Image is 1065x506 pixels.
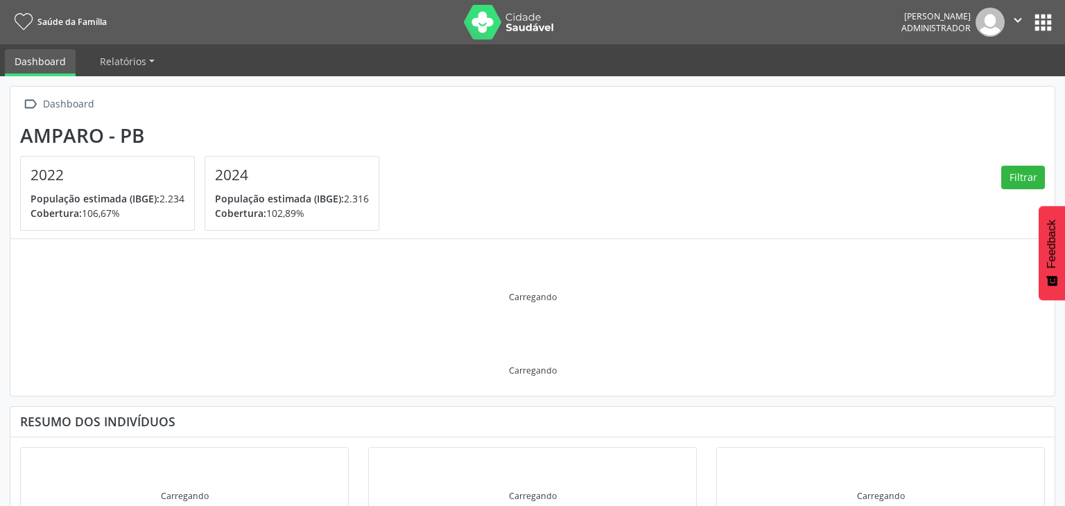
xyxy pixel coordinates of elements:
div: Amparo - PB [20,124,389,147]
i:  [20,94,40,114]
span: Administrador [901,22,971,34]
div: Dashboard [40,94,96,114]
a: Relatórios [90,49,164,73]
a: Saúde da Família [10,10,107,33]
div: Carregando [509,291,557,303]
p: 2.234 [31,191,184,206]
img: img [976,8,1005,37]
span: Cobertura: [215,207,266,220]
button:  [1005,8,1031,37]
a: Dashboard [5,49,76,76]
button: Feedback - Mostrar pesquisa [1039,206,1065,300]
p: 102,89% [215,206,369,220]
div: Carregando [509,365,557,376]
h4: 2022 [31,166,184,184]
i:  [1010,12,1025,28]
a:  Dashboard [20,94,96,114]
p: 106,67% [31,206,184,220]
div: Carregando [509,490,557,502]
span: Saúde da Família [37,16,107,28]
div: Carregando [857,490,905,502]
h4: 2024 [215,166,369,184]
button: Filtrar [1001,166,1045,189]
span: Cobertura: [31,207,82,220]
span: População estimada (IBGE): [215,192,344,205]
div: Carregando [161,490,209,502]
button: apps [1031,10,1055,35]
span: População estimada (IBGE): [31,192,159,205]
div: Resumo dos indivíduos [20,414,1045,429]
span: Feedback [1046,220,1058,268]
p: 2.316 [215,191,369,206]
div: [PERSON_NAME] [901,10,971,22]
span: Relatórios [100,55,146,68]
